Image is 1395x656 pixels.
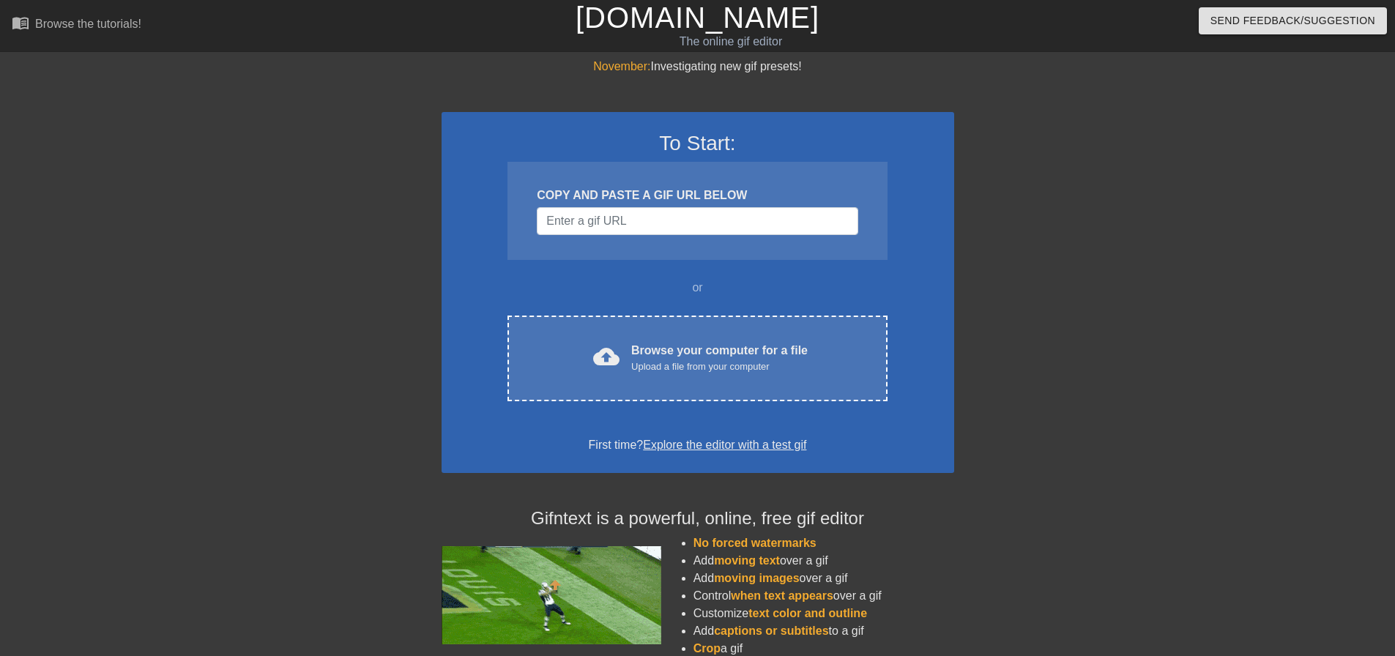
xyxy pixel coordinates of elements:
div: Investigating new gif presets! [442,58,954,75]
div: or [480,279,916,297]
span: moving text [714,554,780,567]
a: Explore the editor with a test gif [643,439,806,451]
span: captions or subtitles [714,625,828,637]
span: Send Feedback/Suggestion [1210,12,1375,30]
div: Upload a file from your computer [631,359,808,374]
span: No forced watermarks [693,537,816,549]
input: Username [537,207,858,235]
div: Browse your computer for a file [631,342,808,374]
li: Add over a gif [693,570,954,587]
li: Customize [693,605,954,622]
span: menu_book [12,14,29,31]
div: First time? [461,436,935,454]
span: cloud_upload [593,343,620,370]
span: November: [593,60,650,72]
div: COPY AND PASTE A GIF URL BELOW [537,187,858,204]
div: Browse the tutorials! [35,18,141,30]
a: [DOMAIN_NAME] [576,1,819,34]
button: Send Feedback/Suggestion [1199,7,1387,34]
span: when text appears [731,589,833,602]
span: Crop [693,642,721,655]
li: Add to a gif [693,622,954,640]
h3: To Start: [461,131,935,156]
h4: Gifntext is a powerful, online, free gif editor [442,508,954,529]
span: moving images [714,572,799,584]
li: Add over a gif [693,552,954,570]
div: The online gif editor [472,33,989,51]
span: text color and outline [748,607,867,619]
img: football_small.gif [442,546,661,644]
a: Browse the tutorials! [12,14,141,37]
li: Control over a gif [693,587,954,605]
